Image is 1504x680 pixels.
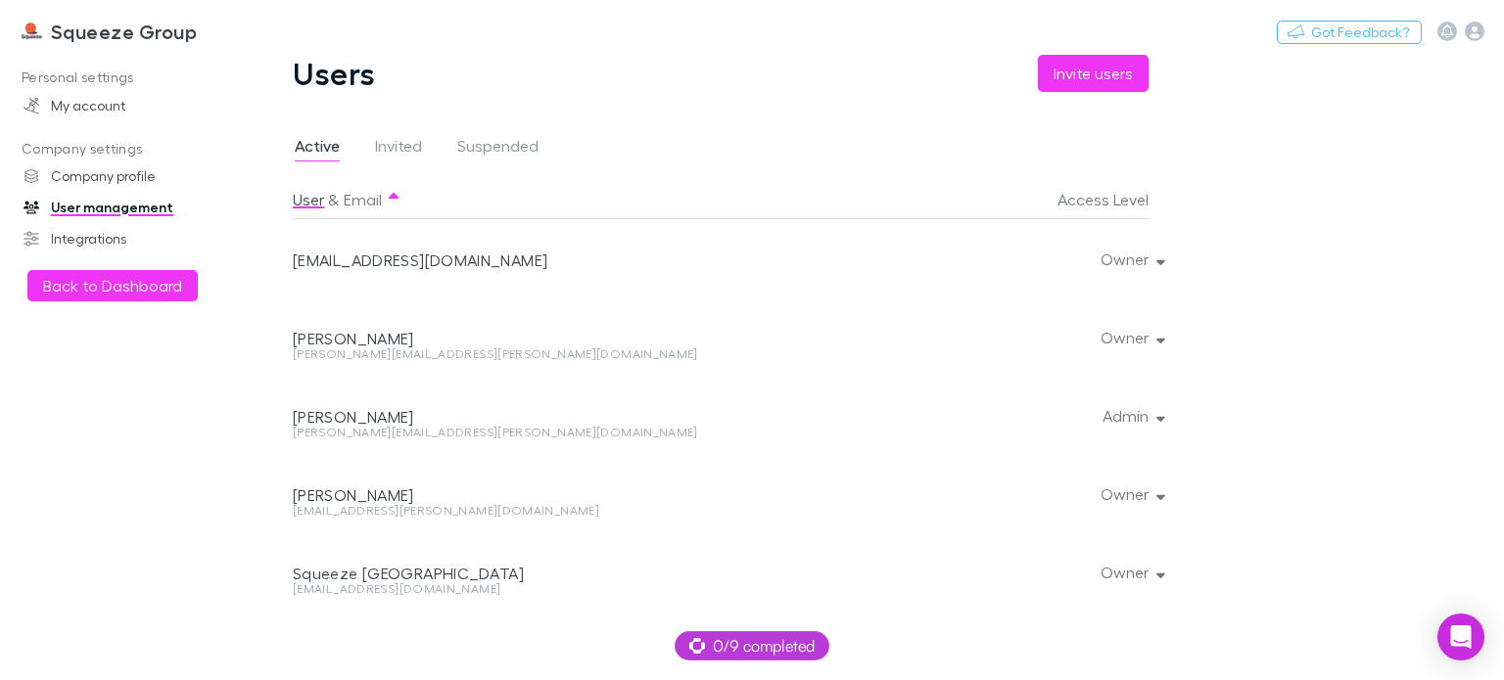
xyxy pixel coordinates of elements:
button: Owner [1085,559,1177,586]
button: User [293,180,324,219]
a: My account [4,90,257,121]
span: Active [295,136,340,161]
h3: Squeeze Group [51,20,197,43]
button: Email [344,180,382,219]
p: Company settings [4,137,257,161]
div: [EMAIL_ADDRESS][DOMAIN_NAME] [293,583,834,595]
div: [PERSON_NAME][EMAIL_ADDRESS][PERSON_NAME][DOMAIN_NAME] [293,427,834,438]
button: Access Level [1057,180,1172,219]
button: Got Feedback? [1277,21,1422,44]
span: Suspended [457,136,539,161]
div: [PERSON_NAME][EMAIL_ADDRESS][PERSON_NAME][DOMAIN_NAME] [293,348,834,360]
p: Personal settings [4,66,257,90]
button: Owner [1085,480,1177,508]
div: [PERSON_NAME] [293,407,834,427]
a: Integrations [4,223,257,254]
img: Squeeze Group's Logo [20,20,43,43]
div: [PERSON_NAME] [293,329,834,348]
div: [EMAIL_ADDRESS][PERSON_NAME][DOMAIN_NAME] [293,505,834,517]
button: Owner [1085,246,1177,273]
a: Company profile [4,160,257,192]
a: User management [4,192,257,223]
div: [EMAIL_ADDRESS][DOMAIN_NAME] [293,250,834,270]
div: & [293,180,834,219]
button: Back to Dashboard [27,270,198,301]
span: Invited [375,136,422,161]
div: [PERSON_NAME] [293,485,834,505]
button: Invite users [1038,55,1149,92]
div: Squeeze [GEOGRAPHIC_DATA] [293,564,834,583]
button: Admin [1087,402,1177,430]
div: Open Intercom Messenger [1437,613,1484,660]
h1: Users [293,55,376,92]
a: Squeeze Group [8,8,209,55]
button: Owner [1085,324,1177,351]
